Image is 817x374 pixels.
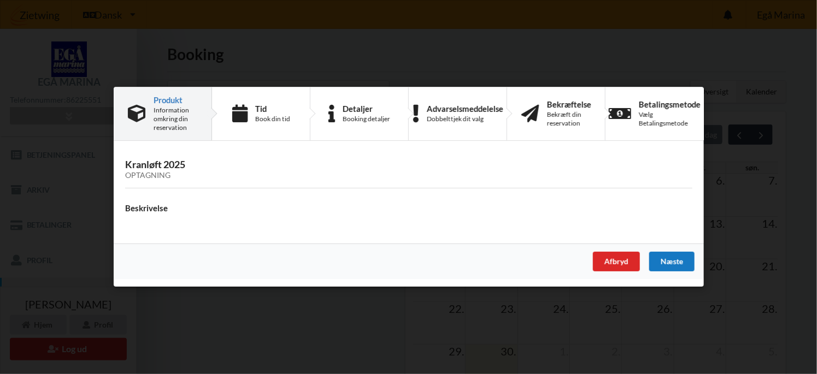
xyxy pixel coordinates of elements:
[125,171,692,181] div: Optagning
[639,100,701,109] div: Betalingsmetode
[343,115,390,123] div: Booking detaljer
[154,96,197,104] div: Produkt
[255,104,290,113] div: Tid
[125,159,692,181] h3: Kranløft 2025
[649,252,694,272] div: Næste
[639,110,701,128] div: Vælg Betalingsmetode
[426,115,503,123] div: Dobbelttjek dit valg
[125,203,692,213] h4: Beskrivelse
[546,100,591,109] div: Bekræftelse
[154,106,197,132] div: Information omkring din reservation
[426,104,503,113] div: Advarselsmeddelelse
[592,252,639,272] div: Afbryd
[343,104,390,113] div: Detaljer
[546,110,591,128] div: Bekræft din reservation
[255,115,290,123] div: Book din tid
